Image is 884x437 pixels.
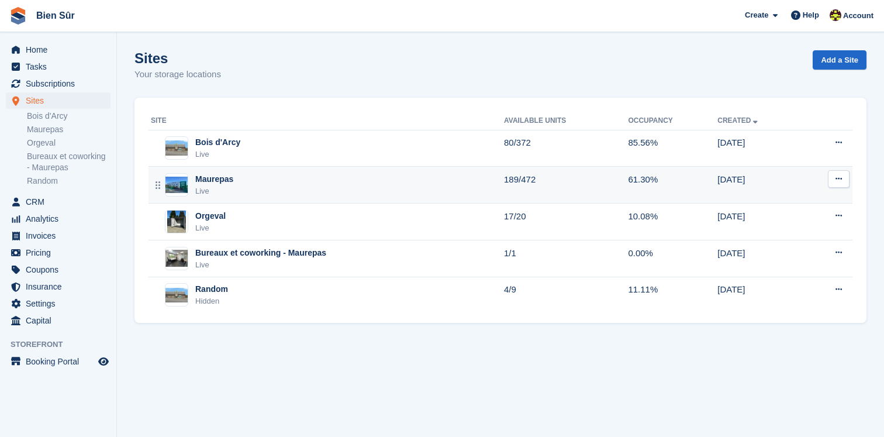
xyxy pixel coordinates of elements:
[504,130,628,167] td: 80/372
[6,245,110,261] a: menu
[6,59,110,75] a: menu
[504,167,628,204] td: 189/472
[195,149,240,160] div: Live
[6,75,110,92] a: menu
[26,59,96,75] span: Tasks
[195,185,233,197] div: Live
[26,278,96,295] span: Insurance
[803,9,819,21] span: Help
[26,261,96,278] span: Coupons
[19,30,28,40] img: website_grey.svg
[134,68,221,81] p: Your storage locations
[813,50,866,70] a: Add a Site
[830,9,841,21] img: Marie Tran
[6,211,110,227] a: menu
[6,295,110,312] a: menu
[26,211,96,227] span: Analytics
[628,240,717,277] td: 0.00%
[118,74,127,83] img: tab_keywords_by_traffic_grey.svg
[30,30,129,40] div: Domain: [DOMAIN_NAME]
[717,167,803,204] td: [DATE]
[195,173,233,185] div: Maurepas
[26,194,96,210] span: CRM
[26,353,96,370] span: Booking Portal
[195,283,228,295] div: Random
[195,136,240,149] div: Bois d'Arcy
[843,10,873,22] span: Account
[195,210,226,222] div: Orgeval
[19,19,28,28] img: logo_orange.svg
[9,7,27,25] img: stora-icon-8386f47178a22dfd0bd8f6a31ec36ba5ce8667c1dd55bd0f319d3a0aa187defe.svg
[6,194,110,210] a: menu
[6,92,110,109] a: menu
[628,167,717,204] td: 61.30%
[27,137,110,149] a: Orgeval
[717,240,803,277] td: [DATE]
[149,112,504,130] th: Site
[26,295,96,312] span: Settings
[628,112,717,130] th: Occupancy
[26,228,96,244] span: Invoices
[11,339,116,350] span: Storefront
[504,277,628,313] td: 4/9
[26,92,96,109] span: Sites
[27,111,110,122] a: Bois d'Arcy
[628,130,717,167] td: 85.56%
[165,250,188,267] img: Image of Bureaux et coworking - Maurepas site
[32,6,80,25] a: Bien Sûr
[504,204,628,240] td: 17/20
[628,204,717,240] td: 10.08%
[34,74,43,83] img: tab_domain_overview_orange.svg
[165,288,188,303] img: Image of Random site
[6,353,110,370] a: menu
[717,130,803,167] td: [DATE]
[165,140,188,156] img: Image of Bois d'Arcy site
[33,19,57,28] div: v 4.0.25
[27,124,110,135] a: Maurepas
[167,210,186,233] img: Image of Orgeval site
[131,75,193,82] div: Keywords by Traffic
[504,112,628,130] th: Available Units
[47,75,105,82] div: Domain Overview
[26,75,96,92] span: Subscriptions
[6,261,110,278] a: menu
[134,50,221,66] h1: Sites
[27,151,110,173] a: Bureaux et coworking - Maurepas
[26,245,96,261] span: Pricing
[6,278,110,295] a: menu
[6,312,110,329] a: menu
[165,177,188,194] img: Image of Maurepas site
[195,222,226,234] div: Live
[504,240,628,277] td: 1/1
[26,312,96,329] span: Capital
[195,259,326,271] div: Live
[745,9,768,21] span: Create
[26,42,96,58] span: Home
[628,277,717,313] td: 11.11%
[195,247,326,259] div: Bureaux et coworking - Maurepas
[717,204,803,240] td: [DATE]
[717,116,760,125] a: Created
[27,176,110,187] a: Random
[195,295,228,307] div: Hidden
[96,355,110,369] a: Preview store
[717,277,803,313] td: [DATE]
[6,228,110,244] a: menu
[6,42,110,58] a: menu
